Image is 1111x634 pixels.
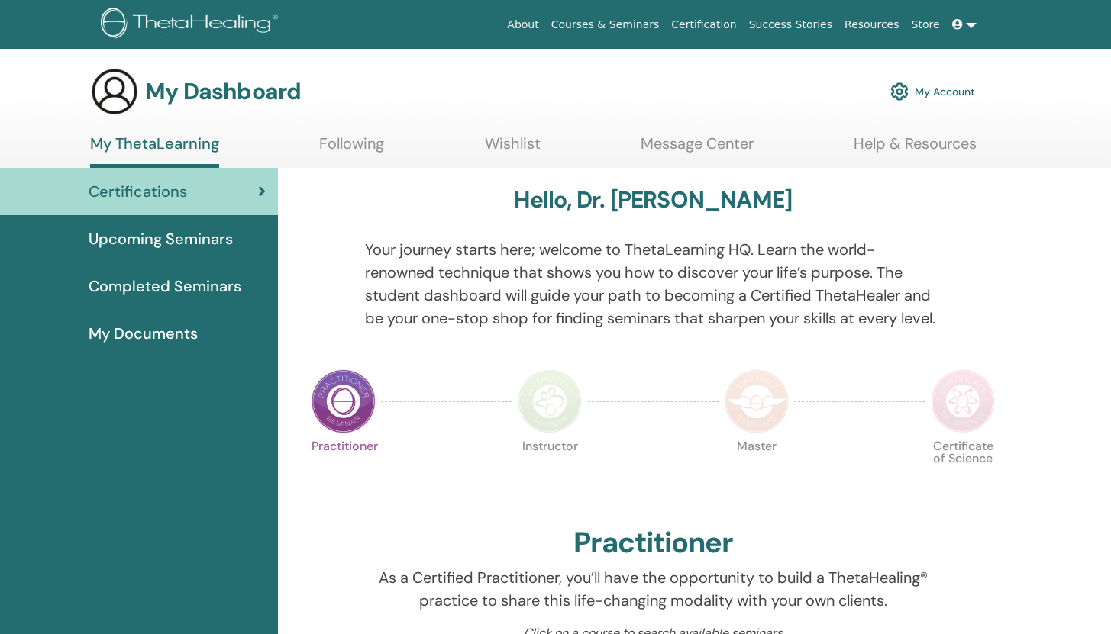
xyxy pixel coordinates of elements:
[90,67,139,116] img: generic-user-icon.jpg
[931,440,995,504] p: Certificate of Science
[518,440,582,504] p: Instructor
[145,78,301,105] h3: My Dashboard
[365,238,941,330] p: Your journey starts here; welcome to ThetaLearning HQ. Learn the world-renowned technique that sh...
[890,75,975,108] a: My Account
[89,322,198,345] span: My Documents
[665,11,742,39] a: Certification
[312,369,376,433] img: Practitioner
[90,134,219,168] a: My ThetaLearning
[641,134,754,164] a: Message Center
[545,11,666,39] a: Courses & Seminars
[573,526,733,561] h2: Practitioner
[319,134,384,164] a: Following
[89,180,187,203] span: Certifications
[906,11,946,39] a: Store
[312,440,376,504] p: Practitioner
[501,11,544,39] a: About
[854,134,977,164] a: Help & Resources
[365,566,941,612] p: As a Certified Practitioner, you’ll have the opportunity to build a ThetaHealing® practice to sha...
[101,8,283,42] img: logo.png
[518,369,582,433] img: Instructor
[89,275,241,298] span: Completed Seminars
[838,11,906,39] a: Resources
[514,186,792,214] h3: Hello, Dr. [PERSON_NAME]
[725,369,789,433] img: Master
[485,134,541,164] a: Wishlist
[890,79,909,105] img: cog.svg
[743,11,838,39] a: Success Stories
[931,369,995,433] img: Certificate of Science
[725,440,789,504] p: Master
[89,227,233,250] span: Upcoming Seminars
